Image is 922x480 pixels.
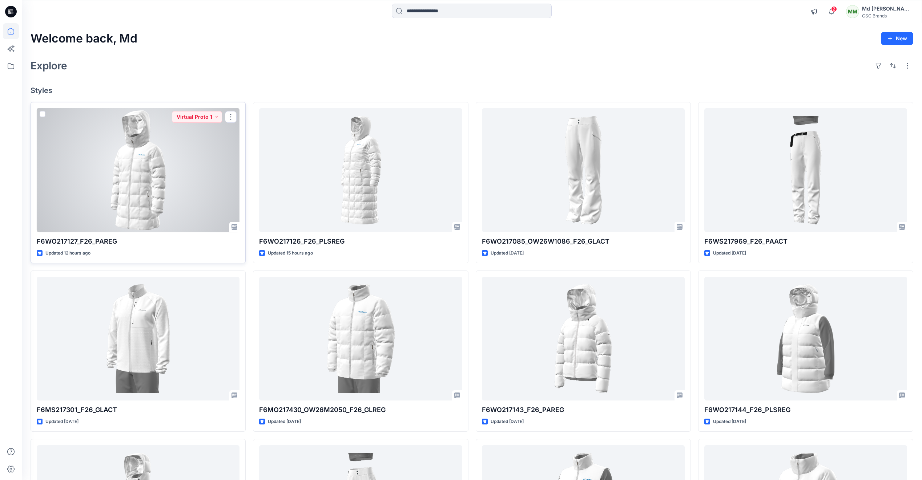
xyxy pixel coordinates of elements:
[31,60,67,72] h2: Explore
[37,405,239,415] p: F6MS217301_F26_GLACT
[259,108,462,232] a: F6WO217126_F26_PLSREG
[45,418,78,426] p: Updated [DATE]
[259,277,462,400] a: F6MO217430_OW26M2050_F26_GLREG
[259,405,462,415] p: F6MO217430_OW26M2050_F26_GLREG
[259,236,462,247] p: F6WO217126_F26_PLSREG
[713,418,746,426] p: Updated [DATE]
[713,249,746,257] p: Updated [DATE]
[482,277,685,400] a: F6WO217143_F26_PAREG
[704,236,907,247] p: F6WS217969_F26_PAACT
[31,32,137,45] h2: Welcome back, Md
[862,13,913,19] div: CSC Brands
[846,5,859,18] div: MM
[491,418,524,426] p: Updated [DATE]
[268,249,313,257] p: Updated 15 hours ago
[491,249,524,257] p: Updated [DATE]
[31,86,913,95] h4: Styles
[704,405,907,415] p: F6WO217144_F26_PLSREG
[45,249,90,257] p: Updated 12 hours ago
[37,108,239,232] a: F6WO217127_F26_PAREG
[881,32,913,45] button: New
[704,277,907,400] a: F6WO217144_F26_PLSREG
[37,236,239,247] p: F6WO217127_F26_PAREG
[482,236,685,247] p: F6WO217085_OW26W1086_F26_GLACT
[37,277,239,400] a: F6MS217301_F26_GLACT
[268,418,301,426] p: Updated [DATE]
[482,405,685,415] p: F6WO217143_F26_PAREG
[482,108,685,232] a: F6WO217085_OW26W1086_F26_GLACT
[862,4,913,13] div: Md [PERSON_NAME]
[704,108,907,232] a: F6WS217969_F26_PAACT
[831,6,837,12] span: 2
